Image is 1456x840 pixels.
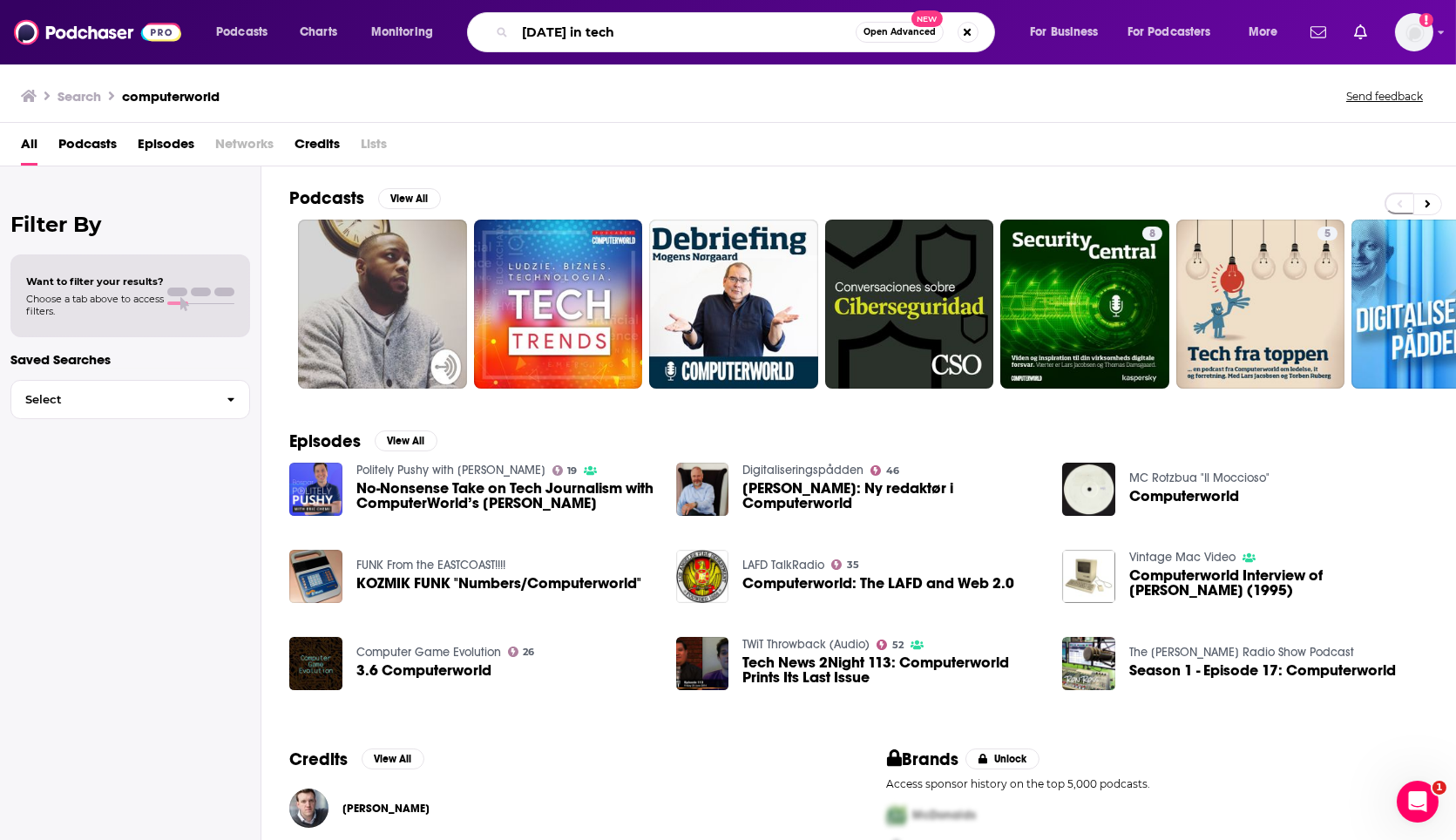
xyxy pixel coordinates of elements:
a: Computerworld Interview of Steve Jobs (1995) [1129,568,1428,598]
a: 8 [1000,220,1169,389]
a: Episodes [138,130,194,166]
img: Computerworld: The LAFD and Web 2.0 [676,550,729,603]
span: Tech News 2Night 113: Computerworld Prints Its Last Issue [742,655,1041,685]
span: Networks [215,130,274,166]
a: Podcasts [58,130,117,166]
a: 5 [1176,220,1345,389]
a: 26 [508,647,535,657]
span: Open Advanced [863,28,936,37]
a: Podchaser - Follow, Share and Rate Podcasts [14,16,181,49]
a: No-Nonsense Take on Tech Journalism with ComputerWorld’s Evan Schuman [356,481,655,511]
p: Saved Searches [10,351,250,368]
img: Computerworld Interview of Steve Jobs (1995) [1062,550,1115,603]
span: 52 [892,641,904,649]
iframe: Intercom live chat [1397,781,1439,823]
h2: Episodes [289,430,361,452]
button: Unlock [965,749,1040,769]
img: User Profile [1395,13,1433,51]
img: First Pro Logo [880,797,913,833]
a: Digitaliseringspådden [742,463,863,478]
img: KOZMIK FUNK "Numbers/Computerworld" [289,550,342,603]
a: Computerworld [1129,489,1239,504]
a: 52 [877,640,904,650]
img: No-Nonsense Take on Tech Journalism with ComputerWorld’s Evan Schuman [289,463,342,516]
span: 19 [567,467,577,475]
span: [PERSON_NAME]: Ny redaktør i Computerworld [742,481,1041,511]
span: Season 1 - Episode 17: Computerworld [1129,663,1396,678]
span: Computerworld Interview of [PERSON_NAME] (1995) [1129,568,1428,598]
span: Monitoring [371,20,433,44]
input: Search podcasts, credits, & more... [515,18,856,46]
button: View All [378,188,441,209]
a: Politely Pushy with Eric Chemi [356,463,545,478]
button: open menu [359,18,456,46]
a: Computer Game Evolution [356,645,501,660]
span: McDonalds [913,808,977,823]
p: Access sponsor history on the top 5,000 podcasts. [887,777,1429,790]
span: 8 [1149,226,1155,243]
a: EpisodesView All [289,430,437,452]
span: No-Nonsense Take on Tech Journalism with ComputerWorld’s [PERSON_NAME] [356,481,655,511]
h2: Filter By [10,212,250,237]
span: Select [11,394,213,405]
a: Vintage Mac Video [1129,550,1236,565]
span: Podcasts [216,20,267,44]
a: PodcastsView All [289,187,441,209]
a: FUNK From the EASTCOAST!!!! [356,558,505,572]
span: 1 [1432,781,1446,795]
a: Credits [295,130,340,166]
img: Season 1 - Episode 17: Computerworld [1062,637,1115,690]
a: 3.6 Computerworld [289,637,342,690]
img: Tech News 2Night 113: Computerworld Prints Its Last Issue [676,637,729,690]
span: All [21,130,37,166]
a: CreditsView All [289,749,424,770]
a: 3.6 Computerworld [356,663,491,678]
button: View All [375,430,437,451]
a: Anders Løvøy: Ny redaktør i Computerworld [676,463,729,516]
svg: Add a profile image [1419,13,1433,27]
h3: computerworld [122,88,220,105]
button: Show profile menu [1395,13,1433,51]
span: Want to filter your results? [26,275,164,288]
a: Computerworld: The LAFD and Web 2.0 [742,576,1014,591]
h2: Credits [289,749,348,770]
span: 5 [1324,226,1331,243]
a: 19 [552,465,578,476]
span: Choose a tab above to access filters. [26,293,164,317]
a: 8 [1142,227,1162,240]
a: 5 [1317,227,1337,240]
a: 46 [870,465,899,476]
a: Charts [288,18,348,46]
h2: Podcasts [289,187,364,209]
button: Select [10,380,250,419]
button: David BakerDavid Baker [289,781,831,837]
a: TWiT Throwback (Audio) [742,637,870,652]
span: Logged in as WE_Broadcast [1395,13,1433,51]
span: More [1249,20,1278,44]
a: LAFD TalkRadio [742,558,824,572]
img: David Baker [289,789,328,828]
span: For Business [1030,20,1099,44]
span: For Podcasters [1128,20,1211,44]
button: open menu [1116,18,1236,46]
span: 46 [886,467,899,475]
span: 26 [523,648,534,656]
a: The Ron Ross Radio Show Podcast [1129,645,1354,660]
span: [PERSON_NAME] [342,802,430,816]
button: open menu [204,18,290,46]
div: Search podcasts, credits, & more... [484,12,1012,52]
a: Show notifications dropdown [1347,17,1374,47]
a: 35 [831,559,859,570]
a: Anders Løvøy: Ny redaktør i Computerworld [742,481,1041,511]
